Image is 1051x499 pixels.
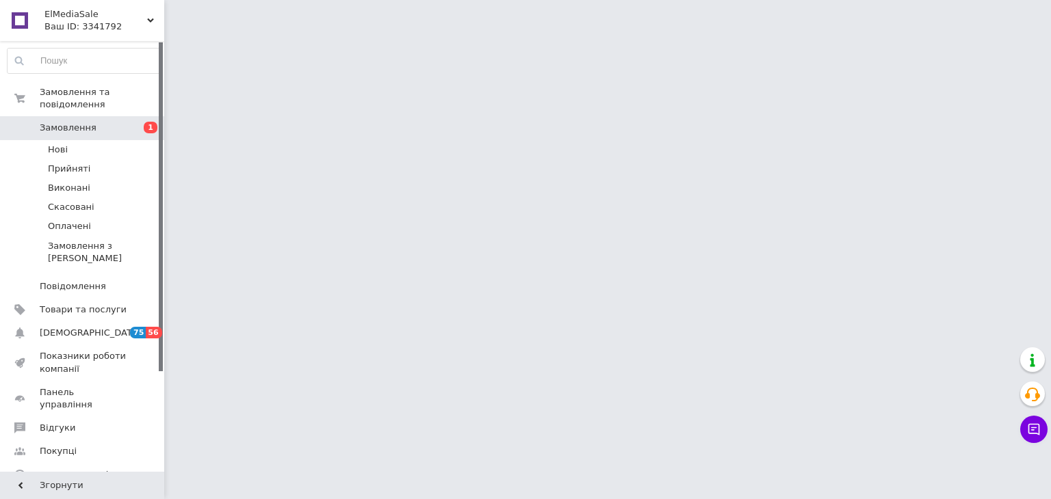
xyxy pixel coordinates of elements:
span: Прийняті [48,163,90,175]
span: Замовлення з [PERSON_NAME] [48,240,160,265]
span: Скасовані [48,201,94,213]
span: Замовлення та повідомлення [40,86,164,111]
span: Каталог ProSale [40,469,114,481]
input: Пошук [8,49,161,73]
span: Покупці [40,445,77,457]
span: 56 [146,327,161,338]
span: 1 [144,122,157,133]
div: Ваш ID: 3341792 [44,21,164,33]
span: Нові [48,144,68,156]
span: Показники роботи компанії [40,350,127,375]
span: 75 [130,327,146,338]
span: Панель управління [40,386,127,411]
span: Виконані [48,182,90,194]
span: Повідомлення [40,280,106,293]
span: ElMediaSale [44,8,147,21]
span: Товари та послуги [40,304,127,316]
span: Оплачені [48,220,91,232]
span: Відгуки [40,422,75,434]
button: Чат з покупцем [1020,416,1048,443]
span: [DEMOGRAPHIC_DATA] [40,327,141,339]
span: Замовлення [40,122,96,134]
